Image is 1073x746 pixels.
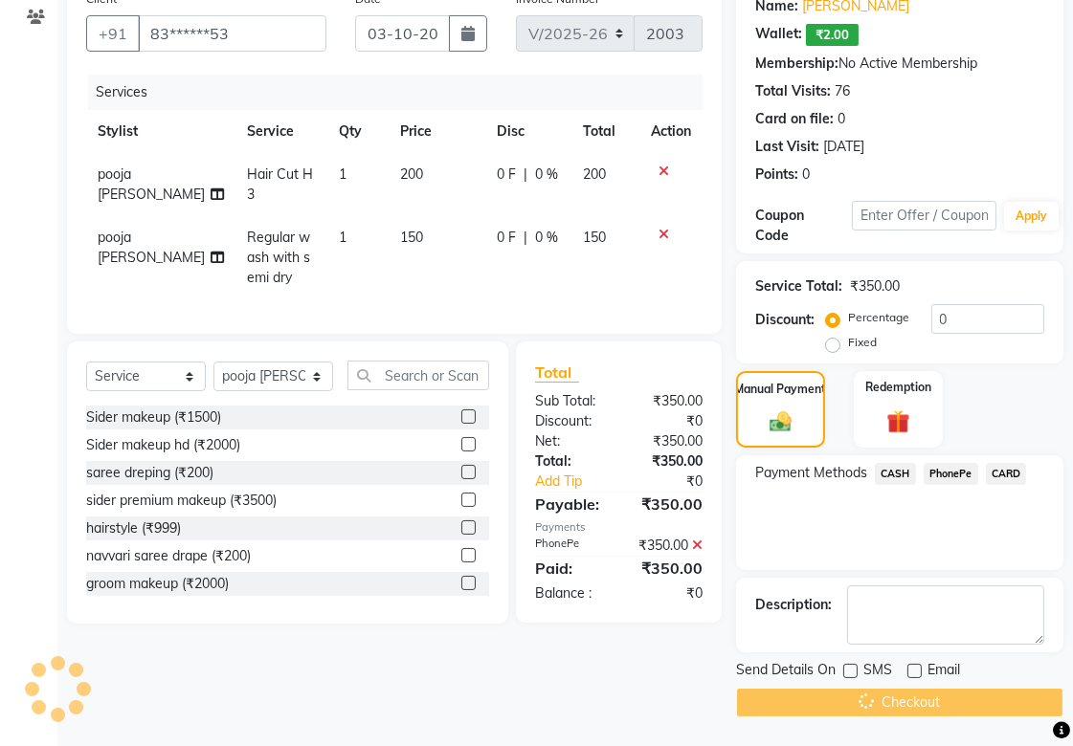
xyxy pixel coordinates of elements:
[521,411,619,431] div: Discount:
[755,54,1044,74] div: No Active Membership
[755,24,802,46] div: Wallet:
[583,165,606,183] span: 200
[86,574,229,594] div: groom makeup (₹2000)
[86,491,277,511] div: sider premium makeup (₹3500)
[924,463,978,485] span: PhonePe
[521,557,619,580] div: Paid:
[850,276,900,296] div: ₹350.00
[521,493,619,516] div: Payable:
[339,165,346,183] span: 1
[400,229,423,246] span: 150
[86,15,140,52] button: +91
[521,451,619,472] div: Total:
[736,660,836,684] span: Send Details On
[521,391,619,411] div: Sub Total:
[755,463,867,483] span: Payment Methods
[98,229,205,266] span: pooja [PERSON_NAME]
[339,229,346,246] span: 1
[619,536,718,556] div: ₹350.00
[86,407,221,428] div: Sider makeup (₹1500)
[535,228,558,248] span: 0 %
[835,81,850,101] div: 76
[524,165,527,185] span: |
[524,228,527,248] span: |
[823,137,864,157] div: [DATE]
[838,109,845,129] div: 0
[755,137,819,157] div: Last Visit:
[485,110,571,153] th: Disc
[619,493,718,516] div: ₹350.00
[619,431,718,451] div: ₹350.00
[138,15,326,52] input: Search by Name/Mobile/Email/Code
[875,463,916,485] span: CASH
[755,206,852,246] div: Coupon Code
[247,165,313,203] span: Hair Cut H3
[806,24,859,46] span: ₹2.00
[755,109,834,129] div: Card on file:
[247,229,310,286] span: Regular wash with semi dry
[235,110,328,153] th: Service
[755,595,832,615] div: Description:
[619,411,718,431] div: ₹0
[86,463,213,483] div: saree dreping (₹200)
[327,110,389,153] th: Qty
[535,519,703,536] div: Payments
[848,334,877,351] label: Fixed
[852,201,996,230] input: Enter Offer / Coupon Code
[521,583,619,603] div: Balance :
[583,229,606,246] span: 150
[619,391,718,411] div: ₹350.00
[497,165,516,185] span: 0 F
[88,75,717,110] div: Services
[928,660,960,684] span: Email
[86,435,240,455] div: Sider makeup hd (₹2000)
[347,361,489,390] input: Search or Scan
[848,309,909,326] label: Percentage
[571,110,639,153] th: Total
[619,557,718,580] div: ₹350.00
[98,165,205,203] span: pooja [PERSON_NAME]
[521,431,619,451] div: Net:
[86,518,181,538] div: hairstyle (₹999)
[986,463,1027,485] span: CARD
[863,660,892,684] span: SMS
[521,536,619,556] div: PhonePe
[636,472,717,492] div: ₹0
[619,451,718,472] div: ₹350.00
[639,110,703,153] th: Action
[865,379,931,396] label: Redemption
[389,110,485,153] th: Price
[763,409,798,434] img: _cash.svg
[400,165,423,183] span: 200
[755,165,798,185] div: Points:
[497,228,516,248] span: 0 F
[880,407,918,436] img: _gift.svg
[86,546,251,566] div: navvari saree drape (₹200)
[755,81,831,101] div: Total Visits:
[535,362,579,383] span: Total
[1004,202,1059,230] button: Apply
[755,54,838,74] div: Membership:
[86,110,235,153] th: Stylist
[535,165,558,185] span: 0 %
[802,165,810,185] div: 0
[619,583,718,603] div: ₹0
[755,276,842,296] div: Service Total:
[735,381,827,398] label: Manual Payment
[755,310,815,330] div: Discount:
[521,472,636,492] a: Add Tip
